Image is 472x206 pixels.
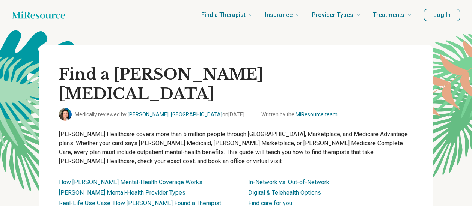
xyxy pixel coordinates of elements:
[265,10,293,20] span: Insurance
[373,10,404,20] span: Treatments
[222,111,244,117] span: on [DATE]
[248,179,330,186] a: In-Network vs. Out-of-Network:
[75,111,244,119] span: Medically reviewed by
[424,9,460,21] button: Log In
[12,8,65,23] a: Home page
[296,111,338,117] a: MiResource team
[59,65,413,104] h1: Find a [PERSON_NAME] [MEDICAL_DATA]
[128,111,222,117] a: [PERSON_NAME], [GEOGRAPHIC_DATA]
[312,10,353,20] span: Provider Types
[59,189,185,196] a: [PERSON_NAME] Mental-Health Provider Types
[261,111,338,119] span: Written by the
[59,130,413,166] p: [PERSON_NAME] Healthcare covers more than 5 million people through [GEOGRAPHIC_DATA], Marketplace...
[248,189,321,196] a: Digital & Telehealth Options
[59,179,202,186] a: How [PERSON_NAME] Mental-Health Coverage Works
[201,10,246,20] span: Find a Therapist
